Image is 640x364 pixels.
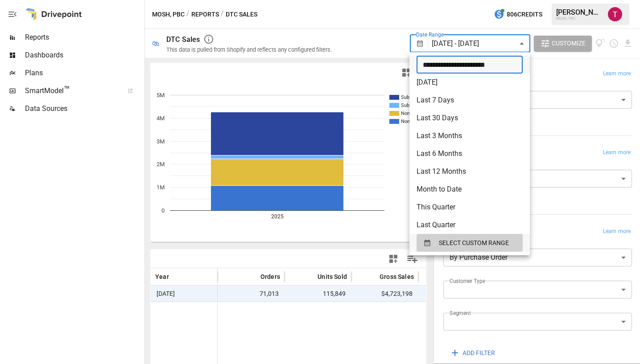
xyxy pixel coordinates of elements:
[409,216,530,234] li: Last Quarter
[409,163,530,180] li: Last 12 Months
[409,180,530,198] li: Month to Date
[439,237,509,249] span: SELECT CUSTOM RANGE
[409,109,530,127] li: Last 30 Days
[409,145,530,163] li: Last 6 Months
[409,127,530,145] li: Last 3 Months
[409,74,530,91] li: [DATE]
[409,91,530,109] li: Last 7 Days
[409,198,530,216] li: This Quarter
[417,234,523,252] button: SELECT CUSTOM RANGE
